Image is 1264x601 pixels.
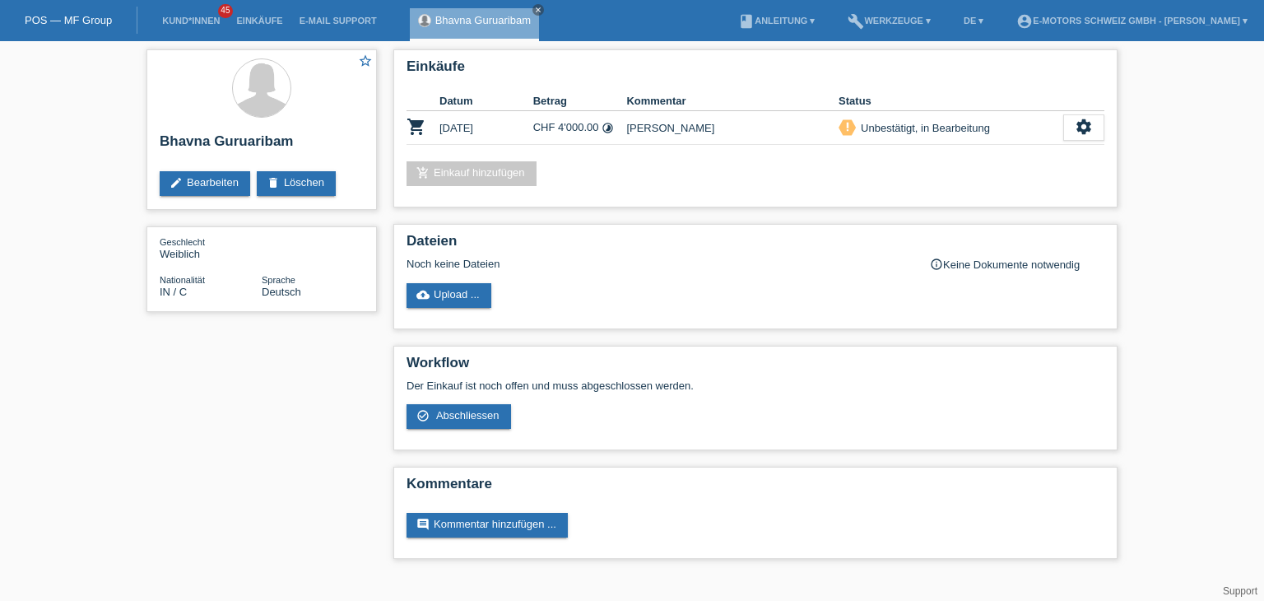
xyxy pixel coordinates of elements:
[730,16,823,26] a: bookAnleitung ▾
[407,513,568,538] a: commentKommentar hinzufügen ...
[262,286,301,298] span: Deutsch
[160,235,262,260] div: Weiblich
[262,275,295,285] span: Sprache
[291,16,385,26] a: E-Mail Support
[439,91,533,111] th: Datum
[436,409,500,422] span: Abschliessen
[407,404,511,429] a: check_circle_outline Abschliessen
[218,4,233,18] span: 45
[839,16,939,26] a: buildWerkzeuge ▾
[160,286,187,298] span: Indien / C / 25.06.2015
[602,122,614,134] i: Fixe Raten (24 Raten)
[416,166,430,179] i: add_shopping_cart
[160,133,364,158] h2: Bhavna Guruaribam
[416,409,430,422] i: check_circle_outline
[416,518,430,531] i: comment
[533,111,627,145] td: CHF 4'000.00
[160,237,205,247] span: Geschlecht
[1075,118,1093,136] i: settings
[160,171,250,196] a: editBearbeiten
[848,13,864,30] i: build
[407,476,1104,501] h2: Kommentare
[439,111,533,145] td: [DATE]
[626,111,839,145] td: [PERSON_NAME]
[534,6,542,14] i: close
[955,16,992,26] a: DE ▾
[407,58,1104,83] h2: Einkäufe
[407,233,1104,258] h2: Dateien
[160,275,205,285] span: Nationalität
[626,91,839,111] th: Kommentar
[842,121,853,133] i: priority_high
[435,14,531,26] a: Bhavna Guruaribam
[1016,13,1033,30] i: account_circle
[930,258,943,271] i: info_outline
[407,380,1104,392] p: Der Einkauf ist noch offen und muss abgeschlossen werden.
[25,14,112,26] a: POS — MF Group
[839,91,1063,111] th: Status
[407,117,426,137] i: POSP00027234
[416,288,430,301] i: cloud_upload
[407,283,491,308] a: cloud_uploadUpload ...
[533,91,627,111] th: Betrag
[407,161,537,186] a: add_shopping_cartEinkauf hinzufügen
[154,16,228,26] a: Kund*innen
[1223,585,1257,597] a: Support
[358,54,373,71] a: star_border
[1008,16,1256,26] a: account_circleE-Motors Schweiz GmbH - [PERSON_NAME] ▾
[358,54,373,68] i: star_border
[532,4,544,16] a: close
[407,258,909,270] div: Noch keine Dateien
[170,176,183,189] i: edit
[267,176,280,189] i: delete
[257,171,336,196] a: deleteLöschen
[228,16,290,26] a: Einkäufe
[407,355,1104,380] h2: Workflow
[856,119,990,137] div: Unbestätigt, in Bearbeitung
[930,258,1104,271] div: Keine Dokumente notwendig
[738,13,755,30] i: book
